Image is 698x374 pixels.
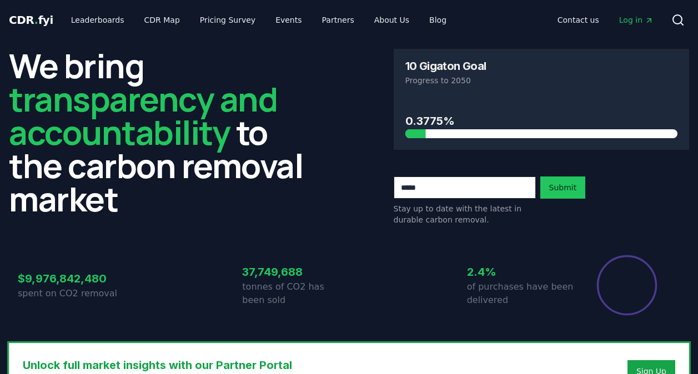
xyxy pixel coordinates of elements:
a: Pricing Survey [191,10,264,30]
span: transparency and accountability [9,76,277,155]
a: About Us [365,10,418,30]
a: Events [267,10,310,30]
span: Log in [619,14,654,26]
span: CDR fyi [9,13,53,27]
h3: 2.4% [467,264,574,280]
h3: 37,749,688 [242,264,349,280]
span: . [34,13,38,27]
a: Blog [420,10,455,30]
h3: $9,976,842,480 [18,270,124,287]
p: tonnes of CO2 has been sold [242,280,349,307]
p: spent on CO2 removal [18,287,124,300]
a: Leaderboards [62,10,133,30]
nav: Main [62,10,455,30]
h3: 10 Gigaton Goal [405,60,486,72]
a: CDR.fyi [9,12,53,28]
button: Submit [540,176,586,199]
a: Partners [313,10,363,30]
nav: Main [549,10,662,30]
div: Percentage of sales delivered [596,254,658,316]
p: of purchases have been delivered [467,280,574,307]
a: CDR Map [135,10,189,30]
h3: Unlock full market insights with our Partner Portal [23,357,506,373]
h2: We bring to the carbon removal market [9,49,305,215]
a: Log in [610,10,662,30]
p: Stay up to date with the latest in durable carbon removal. [394,203,536,225]
h3: 0.3775% [405,113,678,129]
p: Progress to 2050 [405,75,678,86]
a: Contact us [549,10,608,30]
